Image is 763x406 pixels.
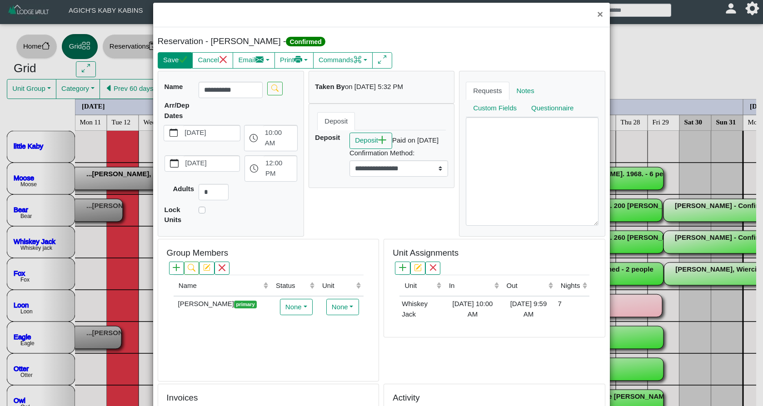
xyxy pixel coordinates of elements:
div: Nights [561,281,580,291]
label: 12:00 PM [264,156,297,181]
a: Questionnaire [524,99,581,118]
h5: Unit Assignments [393,248,459,258]
button: Printprinter fill [274,52,314,69]
i: Paid on [DATE] [392,136,439,144]
svg: clock [250,164,259,173]
div: [DATE] 10:00 AM [446,299,499,319]
div: Unit [404,281,434,291]
button: search [267,82,282,95]
h6: Confirmation Method: [349,149,448,157]
h5: Reservation - [PERSON_NAME] - [158,36,379,47]
b: Taken By [315,83,345,90]
button: None [280,299,313,315]
b: Deposit [315,134,340,141]
button: search [184,262,199,275]
h5: Group Members [167,248,228,258]
div: In [449,281,492,291]
svg: x [218,264,225,271]
a: Notes [509,82,542,100]
svg: search [188,264,195,271]
div: [DATE] 9:59 AM [504,299,553,319]
svg: plus [173,264,180,271]
label: 10:00 AM [263,125,297,151]
button: Commandscommand [313,52,373,69]
button: calendar [164,125,183,141]
button: Depositplus [349,133,392,149]
h5: Activity [393,393,419,403]
svg: plus [378,136,387,144]
div: Unit [322,281,354,291]
svg: pencil square [414,264,421,271]
button: Emailenvelope fill [233,52,275,69]
label: [DATE] [183,125,240,141]
a: Custom Fields [466,99,524,118]
svg: command [354,55,362,64]
h5: Invoices [167,393,198,403]
svg: x [429,264,437,271]
button: calendar [165,156,184,171]
div: Status [276,281,308,291]
button: Cancelx [192,52,233,69]
a: Requests [466,82,509,100]
svg: check [179,55,187,64]
b: Adults [173,185,194,193]
span: primary [234,301,257,308]
button: None [326,299,359,315]
button: arrows angle expand [372,52,392,69]
td: Whiskey Jack [399,296,444,322]
svg: calendar [170,129,178,137]
i: on [DATE] 5:32 PM [345,83,403,90]
svg: search [271,84,279,92]
button: plus [169,262,184,275]
button: clock [244,125,263,151]
button: x [425,262,440,275]
svg: x [219,55,228,64]
svg: plus [399,264,406,271]
div: Out [507,281,546,291]
a: Deposit [317,112,355,130]
svg: arrows angle expand [378,55,387,64]
div: [PERSON_NAME] [176,299,269,309]
svg: printer fill [294,55,303,64]
b: Name [165,83,183,90]
svg: pencil square [203,264,210,271]
label: [DATE] [184,156,239,171]
svg: calendar [170,159,179,168]
td: 7 [556,296,590,322]
button: clock [245,156,264,181]
b: Arr/Dep Dates [165,101,190,119]
button: plus [395,262,410,275]
button: pencil square [199,262,214,275]
svg: clock [249,134,258,143]
button: x [214,262,229,275]
b: Lock Units [165,206,182,224]
button: pencil square [410,262,425,275]
div: Name [179,281,261,291]
button: Savecheck [158,52,193,69]
button: Close [590,3,610,27]
svg: envelope fill [255,55,264,64]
